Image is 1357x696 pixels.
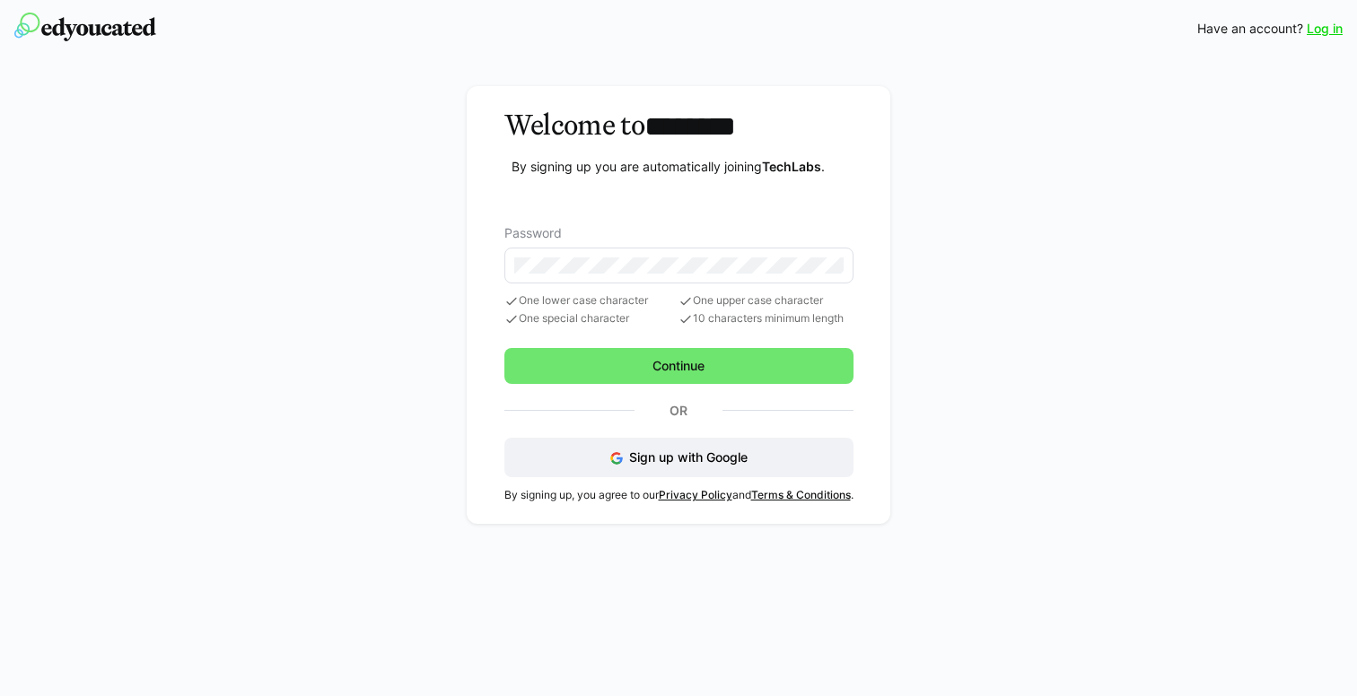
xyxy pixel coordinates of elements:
[650,357,707,375] span: Continue
[635,398,722,423] p: Or
[762,159,821,174] strong: TechLabs
[751,488,851,501] a: Terms & Conditions
[629,449,748,465] span: Sign up with Google
[678,294,854,309] span: One upper case character
[1307,20,1343,38] a: Log in
[504,312,679,326] span: One special character
[504,488,854,502] p: By signing up, you agree to our and .
[504,108,854,144] h3: Welcome to
[504,226,562,240] span: Password
[504,294,679,309] span: One lower case character
[504,438,854,477] button: Sign up with Google
[504,348,854,384] button: Continue
[512,158,825,176] p: By signing up you are automatically joining .
[1197,20,1303,38] span: Have an account?
[659,488,732,501] a: Privacy Policy
[14,13,156,41] img: edyoucated
[678,312,854,326] span: 10 characters minimum length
